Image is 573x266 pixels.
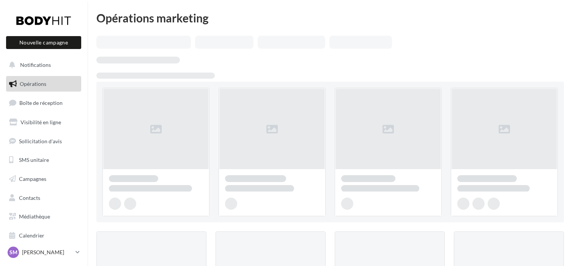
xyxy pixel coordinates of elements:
a: Médiathèque [5,209,83,225]
span: Sollicitation d'avis [19,138,62,144]
span: Opérations [20,81,46,87]
span: Notifications [20,62,51,68]
a: Calendrier [5,228,83,244]
span: Visibilité en ligne [20,119,61,125]
span: Campagnes [19,176,46,182]
span: Contacts [19,195,40,201]
span: Médiathèque [19,213,50,220]
a: SMS unitaire [5,152,83,168]
span: Boîte de réception [19,100,63,106]
a: Campagnes [5,171,83,187]
a: Contacts [5,190,83,206]
span: SM [9,249,17,256]
span: SMS unitaire [19,157,49,163]
a: Opérations [5,76,83,92]
a: Sollicitation d'avis [5,133,83,149]
a: SM [PERSON_NAME] [6,245,81,260]
span: Calendrier [19,232,44,239]
div: Opérations marketing [96,12,564,24]
a: Boîte de réception [5,95,83,111]
p: [PERSON_NAME] [22,249,72,256]
button: Nouvelle campagne [6,36,81,49]
a: Visibilité en ligne [5,114,83,130]
button: Notifications [5,57,80,73]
